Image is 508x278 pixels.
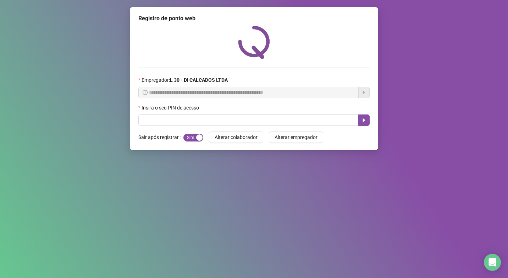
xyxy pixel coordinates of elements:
[361,117,367,123] span: caret-right
[142,76,228,84] span: Empregador :
[138,132,183,143] label: Sair após registrar
[143,90,148,95] span: info-circle
[484,254,501,271] div: Open Intercom Messenger
[215,133,258,141] span: Alterar colaborador
[269,132,323,143] button: Alterar empregador
[275,133,317,141] span: Alterar empregador
[138,14,370,23] div: Registro de ponto web
[138,104,204,112] label: Insira o seu PIN de acesso
[238,26,270,59] img: QRPoint
[170,77,228,83] strong: L 30 - DI CALCADOS LTDA
[209,132,263,143] button: Alterar colaborador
